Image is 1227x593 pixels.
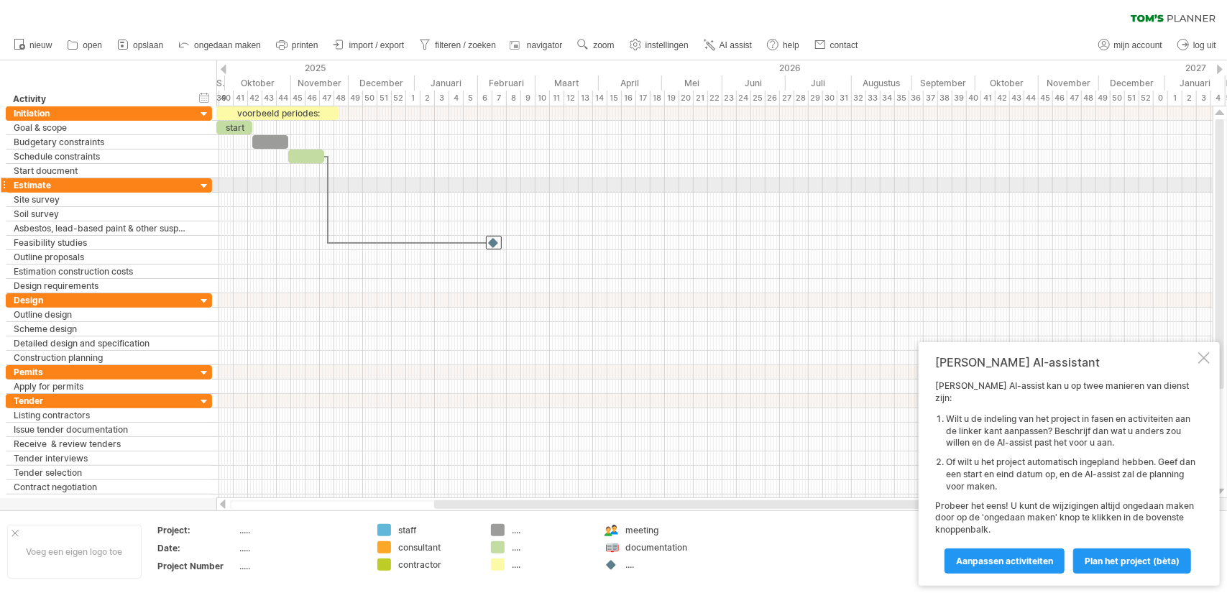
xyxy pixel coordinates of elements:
div: Oktober 2026 [975,75,1039,91]
div: Design [14,293,189,307]
div: .... [625,558,704,571]
div: April 2026 [599,75,662,91]
div: Goal & scope [14,121,189,134]
div: Estimation construction costs [14,265,189,278]
div: December 2026 [1099,75,1165,91]
a: printen [272,36,323,55]
div: 47 [1067,91,1082,106]
div: 2 [421,91,435,106]
a: contact [811,36,863,55]
div: 16 [622,91,636,106]
div: Detailed design and specification [14,336,189,350]
div: Listing contractors [14,408,189,422]
div: 22 [708,91,722,106]
div: Appoint main contractor [14,495,189,508]
div: .... [512,541,590,553]
div: Construction planning [14,351,189,364]
div: Asbestos, lead-based paint & other suspect materials [14,221,189,235]
a: instellingen [626,36,693,55]
a: Plan het project (bèta) [1073,548,1191,574]
div: December 2025 [349,75,415,91]
div: 4 [449,91,464,106]
span: zoom [593,40,614,50]
div: 48 [1082,91,1096,106]
a: navigator [507,36,566,55]
div: ..... [239,542,360,554]
div: .... [512,558,590,571]
div: Apply for permits [14,380,189,393]
div: 38 [938,91,952,106]
div: 9 [521,91,536,106]
a: ongedaan maken [175,36,265,55]
div: Design requirements [14,279,189,293]
a: filteren / zoeken [415,36,500,55]
div: 18 [651,91,665,106]
div: Soil survey [14,207,189,221]
div: 1 [1168,91,1182,106]
div: Budgetary constraints [14,135,189,149]
div: 36 [909,91,924,106]
div: 40 [219,91,234,106]
div: Augustus 2026 [852,75,912,91]
div: 8 [507,91,521,106]
div: 35 [895,91,909,106]
div: Juni 2026 [722,75,786,91]
div: 23 [722,91,737,106]
div: 14 [593,91,607,106]
div: Receive & review tenders [14,437,189,451]
div: 26 [766,91,780,106]
div: Schedule constraints [14,150,189,163]
div: Scheme design [14,322,189,336]
span: opslaan [133,40,163,50]
div: Tender [14,394,189,408]
div: Juli 2026 [786,75,852,91]
div: 51 [377,91,392,106]
div: 21 [694,91,708,106]
div: 4 [1211,91,1226,106]
div: Maart 2026 [536,75,599,91]
div: 40 [967,91,981,106]
span: contact [830,40,858,50]
div: ..... [239,524,360,536]
div: Issue tender documentation [14,423,189,436]
div: [PERSON_NAME] AI-assist kan u op twee manieren van dienst zijn: Probeer het eens! U kunt de wijzi... [935,380,1195,573]
a: help [763,36,804,55]
span: Plan het project (bèta) [1085,556,1180,566]
div: 37 [924,91,938,106]
div: 41 [234,91,248,106]
div: Tender selection [14,466,189,479]
div: Site survey [14,193,189,206]
a: log uit [1174,36,1221,55]
div: Oktober 2025 [225,75,291,91]
div: 46 [305,91,320,106]
div: 33 [866,91,881,106]
div: 27 [780,91,794,106]
div: Project Number [157,560,236,572]
a: zoom [574,36,618,55]
div: 0 [1154,91,1168,106]
div: Januari 2026 [415,75,478,91]
div: 42 [248,91,262,106]
div: 20 [679,91,694,106]
a: Aanpassen activiteiten [945,548,1065,574]
div: 50 [1111,91,1125,106]
a: opslaan [114,36,167,55]
div: 29 [809,91,823,106]
div: Date: [157,542,236,554]
a: import / export [330,36,409,55]
a: mijn account [1095,36,1167,55]
span: log uit [1193,40,1216,50]
div: 2 [1182,91,1197,106]
div: Januari 2027 [1165,75,1226,91]
a: AI assist [700,36,756,55]
div: Outline design [14,308,189,321]
div: [PERSON_NAME] AI-assistant [935,355,1195,369]
div: 30 [823,91,837,106]
div: 3 [435,91,449,106]
div: 39 [952,91,967,106]
div: 32 [852,91,866,106]
div: 7 [492,91,507,106]
span: open [83,40,102,50]
div: Estimate [14,178,189,192]
div: 43 [262,91,277,106]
